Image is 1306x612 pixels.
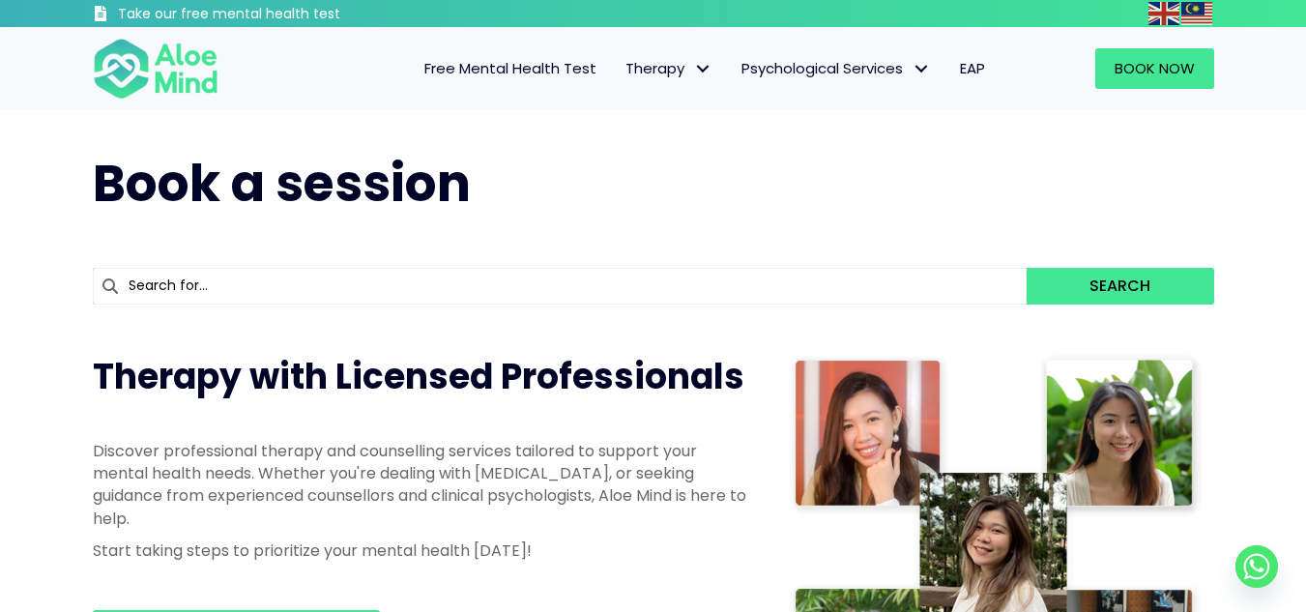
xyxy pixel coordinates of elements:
[93,352,744,401] span: Therapy with Licensed Professionals
[93,148,471,219] span: Book a session
[727,48,945,89] a: Psychological ServicesPsychological Services: submenu
[689,55,717,83] span: Therapy: submenu
[1095,48,1214,89] a: Book Now
[93,37,218,101] img: Aloe mind Logo
[93,539,750,562] p: Start taking steps to prioritize your mental health [DATE]!
[93,268,1028,305] input: Search for...
[1235,545,1278,588] a: Whatsapp
[244,48,1000,89] nav: Menu
[1115,58,1195,78] span: Book Now
[93,440,750,530] p: Discover professional therapy and counselling services tailored to support your mental health nee...
[118,5,444,24] h3: Take our free mental health test
[1181,2,1212,25] img: ms
[410,48,611,89] a: Free Mental Health Test
[741,58,931,78] span: Psychological Services
[960,58,985,78] span: EAP
[93,5,444,27] a: Take our free mental health test
[1027,268,1213,305] button: Search
[1181,2,1214,24] a: Malay
[611,48,727,89] a: TherapyTherapy: submenu
[1148,2,1181,24] a: English
[945,48,1000,89] a: EAP
[1148,2,1179,25] img: en
[908,55,936,83] span: Psychological Services: submenu
[625,58,712,78] span: Therapy
[424,58,596,78] span: Free Mental Health Test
